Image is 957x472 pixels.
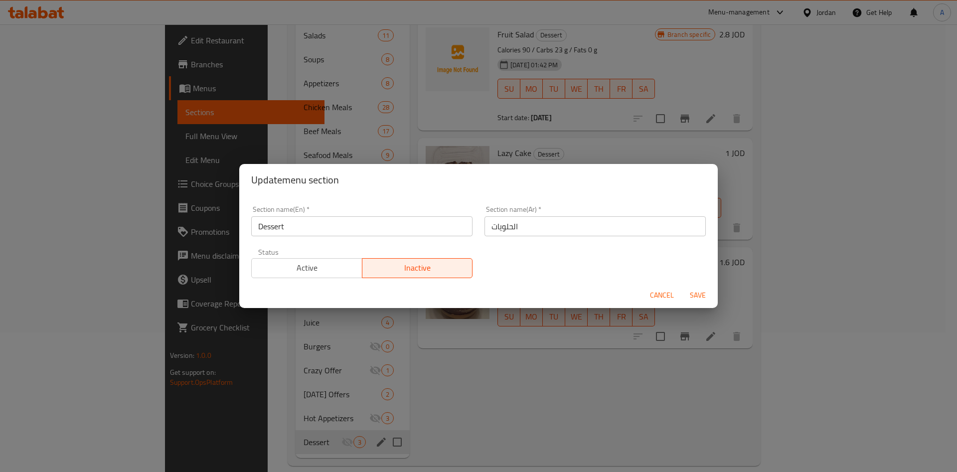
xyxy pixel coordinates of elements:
h2: Update menu section [251,172,706,188]
span: Cancel [650,289,674,302]
input: Please enter section name(ar) [484,216,706,236]
span: Save [686,289,710,302]
input: Please enter section name(en) [251,216,473,236]
button: Save [682,286,714,305]
button: Active [251,258,362,278]
span: Inactive [366,261,469,275]
button: Cancel [646,286,678,305]
span: Active [256,261,358,275]
button: Inactive [362,258,473,278]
